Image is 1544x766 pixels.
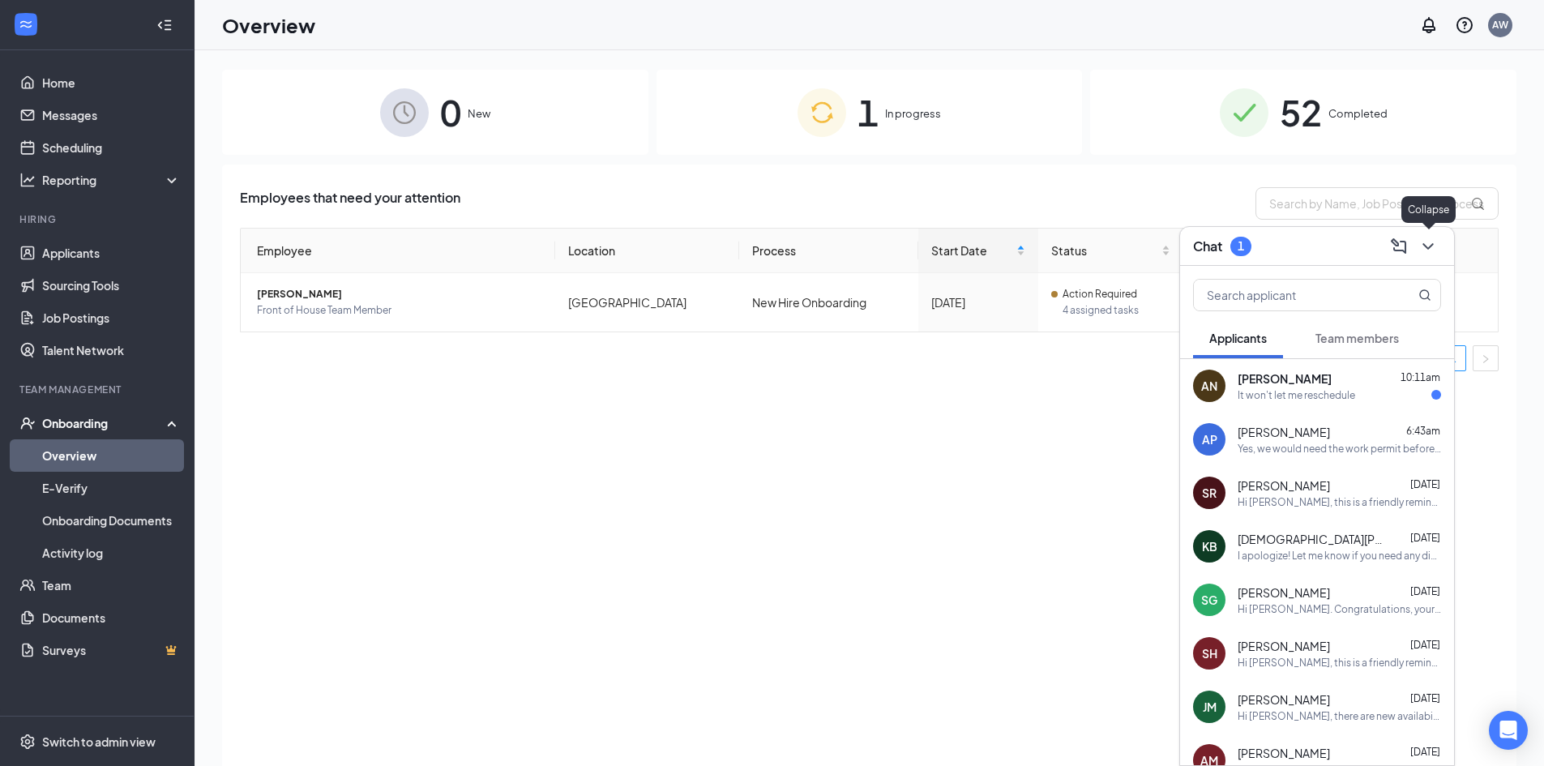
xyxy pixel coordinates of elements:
[1386,233,1412,259] button: ComposeMessage
[42,66,181,99] a: Home
[1238,549,1441,563] div: I apologize! Let me know if you need any different times for your interview and I will try my bes...
[42,415,167,431] div: Onboarding
[1410,532,1440,544] span: [DATE]
[18,16,34,32] svg: WorkstreamLogo
[1193,238,1222,255] h3: Chat
[1063,286,1137,302] span: Action Required
[1202,485,1217,501] div: SR
[1202,645,1217,661] div: SH
[931,293,1025,311] div: [DATE]
[42,172,182,188] div: Reporting
[42,537,181,569] a: Activity log
[555,273,739,332] td: [GEOGRAPHIC_DATA]
[1038,229,1183,273] th: Status
[1481,354,1491,364] span: right
[1419,15,1439,35] svg: Notifications
[1238,602,1441,616] div: Hi [PERSON_NAME]. Congratulations, your onsite interview with [DEMOGRAPHIC_DATA]-fil-A for Front ...
[1201,592,1217,608] div: SG
[42,601,181,634] a: Documents
[858,84,879,140] span: 1
[1209,331,1267,345] span: Applicants
[1201,378,1217,394] div: AN
[240,187,460,220] span: Employees that need your attention
[1255,187,1499,220] input: Search by Name, Job Posting, or Process
[739,229,918,273] th: Process
[19,212,177,226] div: Hiring
[241,229,555,273] th: Employee
[42,504,181,537] a: Onboarding Documents
[257,302,542,319] span: Front of House Team Member
[1238,388,1355,402] div: It won't let me reschedule
[1406,425,1440,437] span: 6:43am
[1238,745,1330,761] span: [PERSON_NAME]
[1238,638,1330,654] span: [PERSON_NAME]
[1238,370,1332,387] span: [PERSON_NAME]
[1410,585,1440,597] span: [DATE]
[1238,656,1441,670] div: Hi [PERSON_NAME], this is a friendly reminder. Please select an interview time slot for your Back...
[1238,691,1330,708] span: [PERSON_NAME]
[1238,442,1441,456] div: Yes, we would need the work permit before you started working
[42,439,181,472] a: Overview
[1238,239,1244,253] div: 1
[1203,699,1217,715] div: JM
[42,99,181,131] a: Messages
[1194,280,1386,310] input: Search applicant
[1238,584,1330,601] span: [PERSON_NAME]
[555,229,739,273] th: Location
[1202,431,1217,447] div: AP
[156,17,173,33] svg: Collapse
[1410,692,1440,704] span: [DATE]
[19,734,36,750] svg: Settings
[440,84,461,140] span: 0
[1063,302,1170,319] span: 4 assigned tasks
[1401,371,1440,383] span: 10:11am
[42,237,181,269] a: Applicants
[1238,477,1330,494] span: [PERSON_NAME]
[1328,105,1388,122] span: Completed
[1280,84,1322,140] span: 52
[1410,746,1440,758] span: [DATE]
[42,734,156,750] div: Switch to admin view
[1238,531,1384,547] span: [DEMOGRAPHIC_DATA][PERSON_NAME]
[468,105,490,122] span: New
[42,269,181,302] a: Sourcing Tools
[1401,196,1456,223] div: Collapse
[1473,345,1499,371] li: Next Page
[1315,331,1399,345] span: Team members
[19,172,36,188] svg: Analysis
[1238,424,1330,440] span: [PERSON_NAME]
[885,105,941,122] span: In progress
[739,273,918,332] td: New Hire Onboarding
[42,131,181,164] a: Scheduling
[1389,237,1409,256] svg: ComposeMessage
[42,302,181,334] a: Job Postings
[257,286,542,302] span: [PERSON_NAME]
[1410,639,1440,651] span: [DATE]
[42,472,181,504] a: E-Verify
[1238,495,1441,509] div: Hi [PERSON_NAME], this is a friendly reminder. Please select a meeting time slot for your Front o...
[1238,709,1441,723] div: Hi [PERSON_NAME], there are new availabilities for an interview. This is a reminder to schedule y...
[1410,478,1440,490] span: [DATE]
[1202,538,1217,554] div: KB
[222,11,315,39] h1: Overview
[1455,15,1474,35] svg: QuestionInfo
[1418,237,1438,256] svg: ChevronDown
[42,334,181,366] a: Talent Network
[1473,345,1499,371] button: right
[1415,233,1441,259] button: ChevronDown
[19,383,177,396] div: Team Management
[42,634,181,666] a: SurveysCrown
[931,242,1013,259] span: Start Date
[1051,242,1158,259] span: Status
[1418,289,1431,302] svg: MagnifyingGlass
[42,569,181,601] a: Team
[1489,711,1528,750] div: Open Intercom Messenger
[19,415,36,431] svg: UserCheck
[1492,18,1508,32] div: AW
